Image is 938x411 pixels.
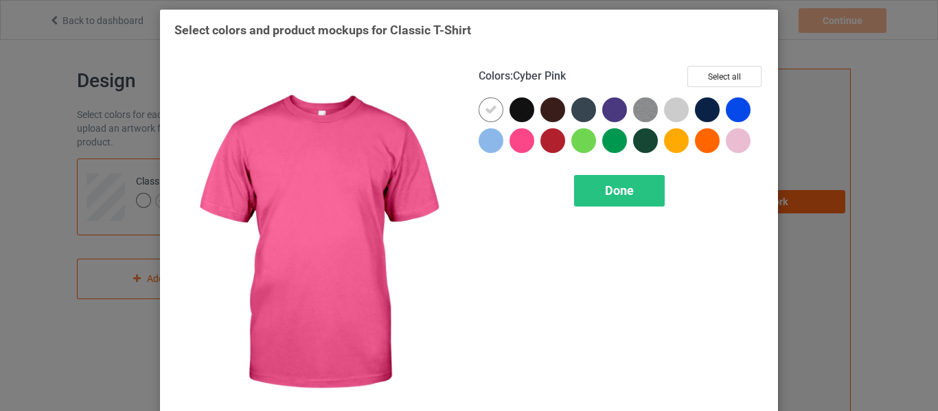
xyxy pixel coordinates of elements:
[479,69,566,84] h4: :
[605,183,634,198] span: Done
[479,69,510,82] span: Colors
[174,23,471,37] span: Select colors and product mockups for Classic T-Shirt
[513,69,566,82] span: Cyber Pink
[633,97,658,122] img: heather_texture.png
[687,66,762,87] button: Select all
